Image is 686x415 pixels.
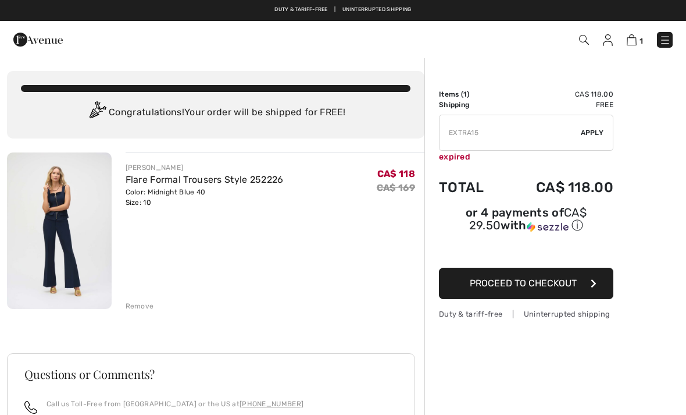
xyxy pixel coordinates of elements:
img: call [24,401,37,414]
span: CA$ 118 [377,168,415,179]
a: 1 [627,33,643,47]
div: Congratulations! Your order will be shipped for FREE! [21,101,410,125]
a: Free shipping on orders over $99 [267,6,365,14]
input: Promo code [440,115,581,150]
img: Sezzle [527,222,569,232]
span: Apply [581,127,604,138]
s: CA$ 169 [377,182,415,193]
td: Items ( ) [439,89,503,100]
a: Free Returns [380,6,419,14]
p: Call us Toll-Free from [GEOGRAPHIC_DATA] or the US at [47,399,303,409]
img: 1ère Avenue [13,28,63,51]
td: Shipping [439,100,503,110]
div: Remove [126,301,154,311]
div: Duty & tariff-free | Uninterrupted shipping [439,308,613,320]
div: or 4 payments ofCA$ 29.50withSezzle Click to learn more about Sezzle [439,207,613,237]
td: Free [503,100,613,110]
span: 1 [639,37,643,45]
span: Proceed to Checkout [470,278,577,289]
td: Total [439,168,503,207]
a: [PHONE_NUMBER] [240,400,303,408]
h3: Questions or Comments? [24,368,398,380]
img: Search [579,35,589,45]
div: [PERSON_NAME] [126,162,284,173]
img: Shopping Bag [627,34,637,45]
div: expired [439,151,613,163]
a: 1ère Avenue [13,33,63,44]
td: CA$ 118.00 [503,89,613,100]
div: Color: Midnight Blue 40 Size: 10 [126,187,284,208]
button: Proceed to Checkout [439,268,613,299]
img: Congratulation2.svg [85,101,109,125]
iframe: PayPal-paypal [439,237,613,264]
a: Flare Formal Trousers Style 252226 [126,174,284,185]
span: 1 [463,90,467,98]
span: CA$ 29.50 [469,205,587,232]
div: or 4 payments of with [439,207,613,233]
img: Flare Formal Trousers Style 252226 [7,152,112,309]
img: My Info [603,34,613,46]
td: CA$ 118.00 [503,168,613,207]
img: Menu [659,34,671,46]
span: | [371,6,373,14]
